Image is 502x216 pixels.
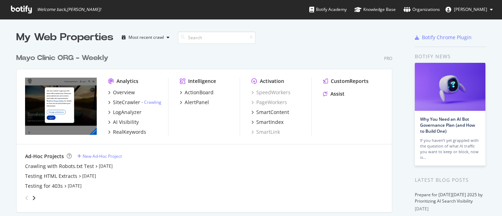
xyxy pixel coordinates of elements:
[22,192,31,204] div: angle-left
[404,6,440,13] div: Organizations
[116,78,138,85] div: Analytics
[25,78,97,135] img: mayoclinic.org
[256,119,283,126] div: SmartIndex
[108,89,135,96] a: Overview
[422,34,472,41] div: Botify Chrome Plugin
[113,119,139,126] div: AI Visibility
[354,6,396,13] div: Knowledge Base
[142,99,161,105] div: -
[415,192,483,204] a: Prepare for [DATE][DATE] 2025 by Prioritizing AI Search Visibility
[330,90,345,97] div: Assist
[251,128,280,136] a: SmartLink
[309,6,347,13] div: Botify Academy
[323,90,345,97] a: Assist
[25,173,77,180] a: Testing HTML Extracts
[108,99,161,106] a: SiteCrawler- Crawling
[68,183,82,189] a: [DATE]
[440,4,498,15] button: [PERSON_NAME]
[113,128,146,136] div: RealKeywords
[108,119,139,126] a: AI Visibility
[331,78,369,85] div: CustomReports
[415,176,486,184] div: Latest Blog Posts
[113,99,140,106] div: SiteCrawler
[144,99,161,105] a: Crawling
[16,53,111,63] a: Mayo Clinic ORG - Weekly
[415,206,486,212] div: [DATE]
[16,30,113,44] div: My Web Properties
[25,153,64,160] div: Ad-Hoc Projects
[415,53,486,60] div: Botify news
[251,109,289,116] a: SmartContent
[260,78,284,85] div: Activation
[323,78,369,85] a: CustomReports
[25,182,63,190] a: Testing for 403s
[129,35,164,40] div: Most recent crawl
[83,153,122,159] div: New Ad-Hoc Project
[251,89,291,96] a: SpeedWorkers
[108,109,142,116] a: LogAnalyzer
[16,53,108,63] div: Mayo Clinic ORG - Weekly
[113,109,142,116] div: LogAnalyzer
[251,119,283,126] a: SmartIndex
[37,7,101,12] span: Welcome back, [PERSON_NAME] !
[185,89,214,96] div: ActionBoard
[185,99,209,106] div: AlertPanel
[108,128,146,136] a: RealKeywords
[188,78,216,85] div: Intelligence
[178,31,256,44] input: Search
[119,32,172,43] button: Most recent crawl
[420,138,480,160] div: If you haven’t yet grappled with the question of what AI traffic you want to keep or block, now is…
[415,63,485,111] img: Why You Need an AI Bot Governance Plan (and How to Build One)
[99,163,113,169] a: [DATE]
[77,153,122,159] a: New Ad-Hoc Project
[384,55,392,61] div: Pro
[251,99,287,106] a: PageWorkers
[25,163,94,170] a: Crawling with Robots.txt Test
[420,116,475,134] a: Why You Need an AI Bot Governance Plan (and How to Build One)
[113,89,135,96] div: Overview
[31,194,36,202] div: angle-right
[82,173,96,179] a: [DATE]
[454,6,487,12] span: Milosz Pekala
[415,34,472,41] a: Botify Chrome Plugin
[256,109,289,116] div: SmartContent
[180,89,214,96] a: ActionBoard
[180,99,209,106] a: AlertPanel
